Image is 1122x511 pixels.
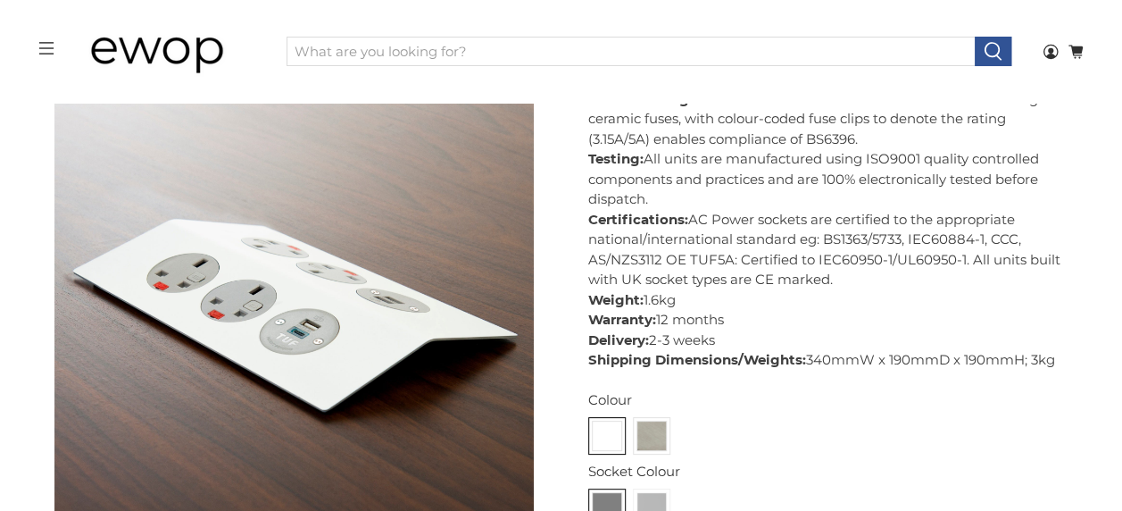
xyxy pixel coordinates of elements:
[588,291,644,308] strong: Weight:
[588,351,806,368] strong: Shipping Dimensions/Weights:
[588,90,693,107] strong: Socket Fusing:
[588,211,688,228] strong: Certifications:
[588,331,649,348] strong: Delivery:
[588,150,644,167] strong: Testing:
[287,37,976,67] input: What are you looking for?
[588,462,1068,482] div: Socket Colour
[588,311,656,328] strong: Warranty:
[588,390,1068,411] div: Colour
